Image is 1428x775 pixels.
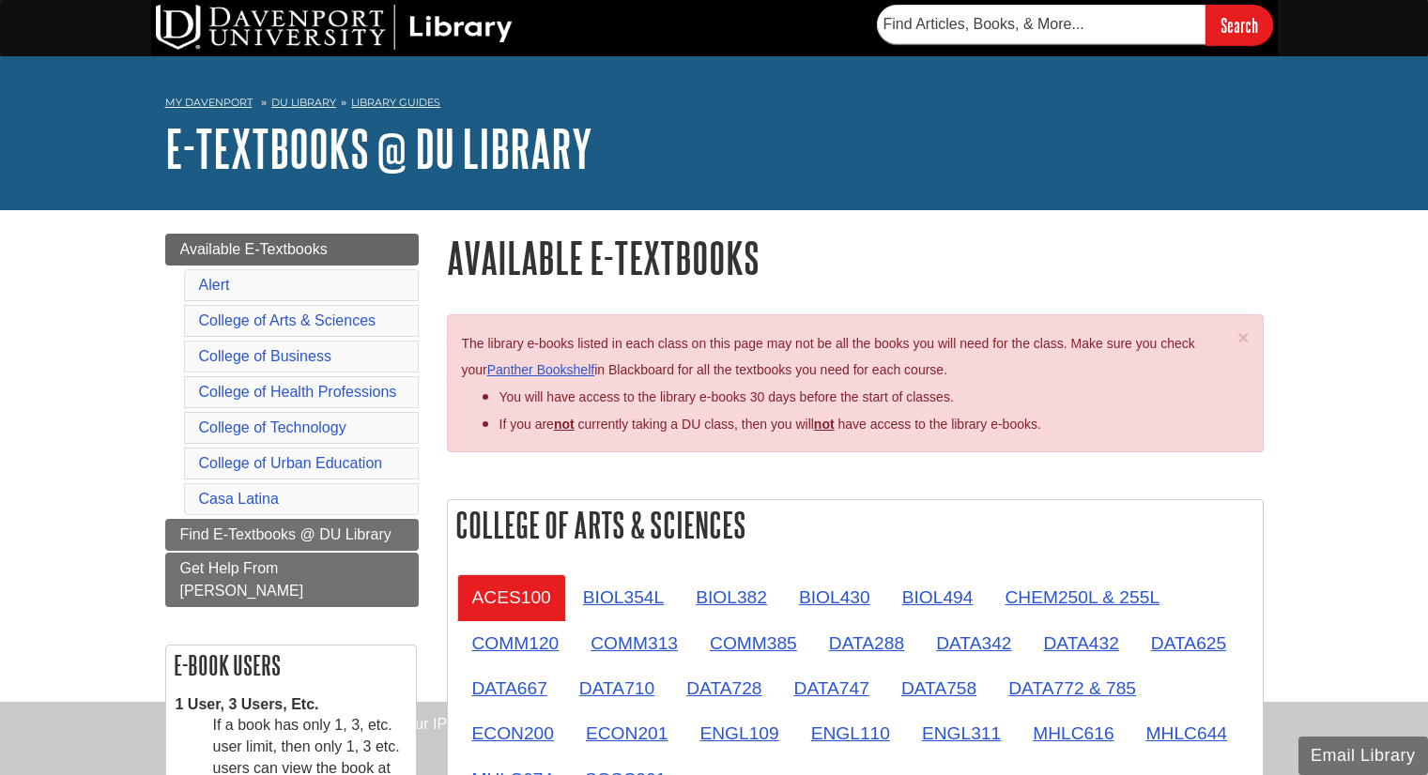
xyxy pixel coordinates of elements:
a: ENGL311 [907,710,1016,756]
a: DATA342 [921,620,1026,666]
a: Find E-Textbooks @ DU Library [165,519,419,551]
a: DATA710 [564,665,669,711]
a: COMM120 [457,620,575,666]
a: CHEM250L & 255L [990,574,1175,620]
span: × [1237,327,1249,348]
a: DATA432 [1028,620,1133,666]
a: ENGL110 [796,710,905,756]
a: Alert [199,277,230,293]
a: BIOL494 [887,574,989,620]
form: Searches DU Library's articles, books, and more [877,5,1273,45]
a: DATA747 [779,665,884,711]
a: Casa Latina [199,491,279,507]
span: If you are currently taking a DU class, then you will have access to the library e-books. [499,417,1041,432]
h1: Available E-Textbooks [447,234,1264,281]
a: Available E-Textbooks [165,234,419,266]
a: Library Guides [351,96,440,109]
a: DU Library [271,96,336,109]
a: College of Urban Education [199,455,383,471]
span: Available E-Textbooks [180,241,328,257]
a: BIOL430 [784,574,885,620]
a: COMM313 [576,620,693,666]
button: Close [1237,327,1249,347]
a: COMM385 [695,620,812,666]
a: College of Health Professions [199,384,397,400]
a: E-Textbooks @ DU Library [165,119,592,177]
button: Email Library [1298,737,1428,775]
a: Get Help From [PERSON_NAME] [165,553,419,607]
span: The library e-books listed in each class on this page may not be all the books you will need for ... [462,336,1195,378]
input: Find Articles, Books, & More... [877,5,1205,44]
a: BIOL354L [568,574,679,620]
a: DATA288 [814,620,919,666]
span: Get Help From [PERSON_NAME] [180,560,304,599]
h2: College of Arts & Sciences [448,500,1263,550]
a: DATA772 & 785 [993,665,1151,711]
a: ACES100 [457,574,566,620]
a: MHLC644 [1131,710,1242,756]
img: DU Library [156,5,513,50]
strong: not [554,417,575,432]
a: College of Business [199,348,331,364]
nav: breadcrumb [165,90,1264,120]
a: Panther Bookshelf [487,362,594,377]
a: ECON200 [457,710,569,756]
u: not [814,417,835,432]
a: MHLC616 [1018,710,1129,756]
a: College of Technology [199,419,346,435]
span: Find E-Textbooks @ DU Library [180,526,392,542]
h2: E-book Users [166,646,416,685]
a: College of Arts & Sciences [199,312,376,328]
a: DATA667 [457,665,562,711]
a: ENGL109 [684,710,793,756]
a: ECON201 [571,710,683,756]
input: Search [1205,5,1273,45]
a: DATA625 [1136,620,1241,666]
span: You will have access to the library e-books 30 days before the start of classes. [499,389,954,404]
a: My Davenport [165,95,253,111]
a: BIOL382 [681,574,782,620]
a: DATA728 [671,665,776,711]
a: DATA758 [886,665,991,711]
dt: 1 User, 3 Users, Etc. [176,694,407,716]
